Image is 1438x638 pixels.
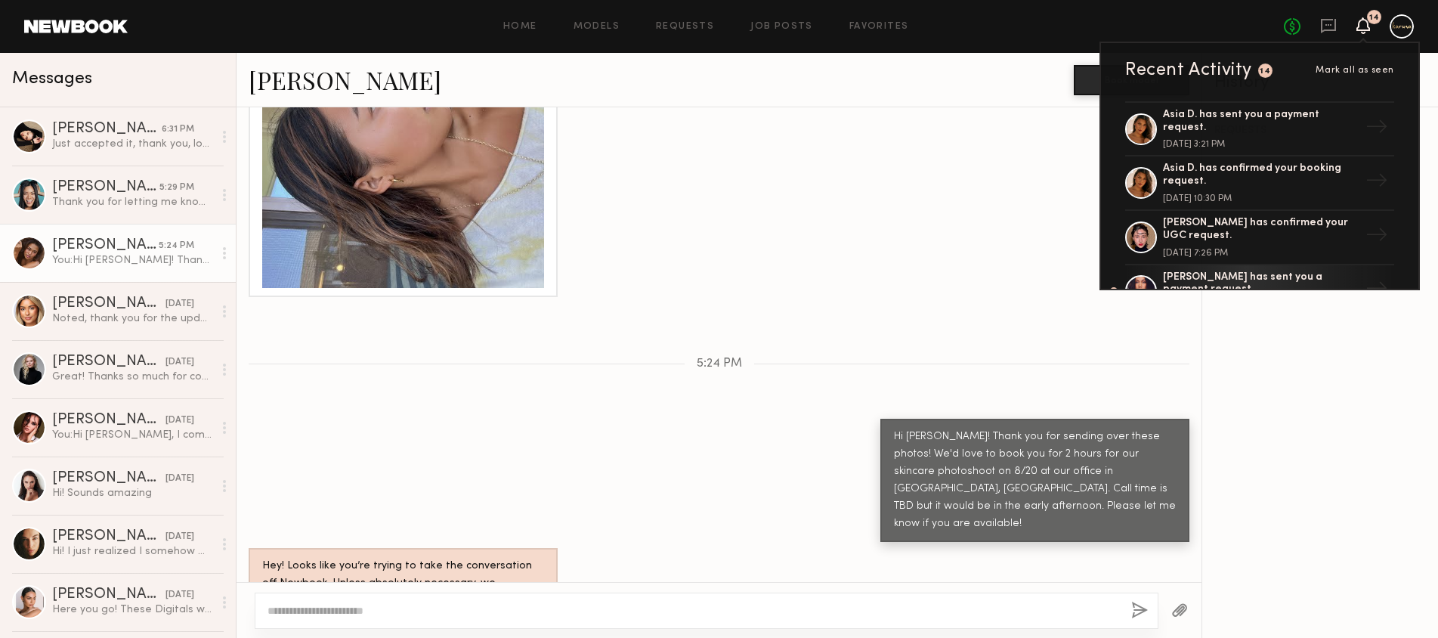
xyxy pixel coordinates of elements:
a: Job Posts [750,22,813,32]
div: Here you go! These Digitals were made [DATE] xx [URL][DOMAIN_NAME] [52,602,213,617]
div: [PERSON_NAME] [52,529,165,544]
div: [PERSON_NAME] [52,587,165,602]
a: [PERSON_NAME] has confirmed your UGC request.[DATE] 7:26 PM→ [1125,211,1394,265]
div: → [1359,218,1394,257]
div: 14 [1369,14,1379,22]
div: You: Hi [PERSON_NAME], I completely apologize about that. I just updated the request to reflect t... [52,428,213,442]
div: [DATE] [165,297,194,311]
div: [PERSON_NAME] has confirmed your UGC request. [1163,217,1359,243]
div: 5:24 PM [159,239,194,253]
div: → [1359,271,1394,311]
div: You: Hi [PERSON_NAME]! Thank you for sending over these photos! We'd love to book you for 2 hours... [52,253,213,268]
div: [PERSON_NAME] has sent you a payment request. [1163,271,1359,297]
div: Hi [PERSON_NAME]! Thank you for sending over these photos! We'd love to book you for 2 hours for ... [894,429,1176,533]
div: [DATE] [165,472,194,486]
div: Recent Activity [1125,61,1252,79]
div: [PERSON_NAME] [52,180,159,195]
div: Just accepted it, thank you, looking forward to work with you guys! Also, please let me know if y... [52,137,213,151]
div: [PERSON_NAME] [52,355,165,370]
div: → [1359,110,1394,149]
div: Hi! I just realized I somehow missed your message earlier I didn’t get a notification for it. I r... [52,544,213,559]
div: [PERSON_NAME] [52,471,165,486]
div: Thank you for letting me know! That sounds great - hope to work with you in the near future! Best... [52,195,213,209]
div: Asia D. has confirmed your booking request. [1163,163,1359,188]
button: Book model [1074,65,1189,95]
div: [DATE] [165,355,194,370]
div: Great! Thanks so much for confirming! [52,370,213,384]
a: Models [574,22,620,32]
div: [PERSON_NAME] [52,238,159,253]
div: [PERSON_NAME] [52,122,162,137]
div: 14 [1260,67,1270,76]
div: [DATE] [165,413,194,428]
div: Hi! Sounds amazing [52,486,213,500]
a: Asia D. has confirmed your booking request.[DATE] 10:30 PM→ [1125,156,1394,211]
div: → [1359,163,1394,203]
span: 5:24 PM [697,358,742,370]
div: [DATE] 10:30 PM [1163,194,1359,203]
a: Book model [1074,73,1189,85]
div: [DATE] [165,530,194,544]
a: [PERSON_NAME] [249,63,441,96]
div: [PERSON_NAME] [52,296,165,311]
div: 6:31 PM [162,122,194,137]
div: Asia D. has sent you a payment request. [1163,109,1359,135]
div: [PERSON_NAME] [52,413,165,428]
span: Messages [12,70,92,88]
div: [DATE] 7:26 PM [1163,249,1359,258]
div: Noted, thank you for the update. Hope to work together soon! [52,311,213,326]
a: Requests [656,22,714,32]
a: Favorites [849,22,909,32]
div: 5:29 PM [159,181,194,195]
div: [DATE] 3:21 PM [1163,140,1359,149]
div: Hey! Looks like you’re trying to take the conversation off Newbook. Unless absolutely necessary, ... [262,558,544,627]
a: [PERSON_NAME] has sent you a payment request.→ [1125,265,1394,320]
a: Asia D. has sent you a payment request.[DATE] 3:21 PM→ [1125,103,1394,157]
a: Home [503,22,537,32]
div: [DATE] [165,588,194,602]
span: Mark all as seen [1316,66,1394,75]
